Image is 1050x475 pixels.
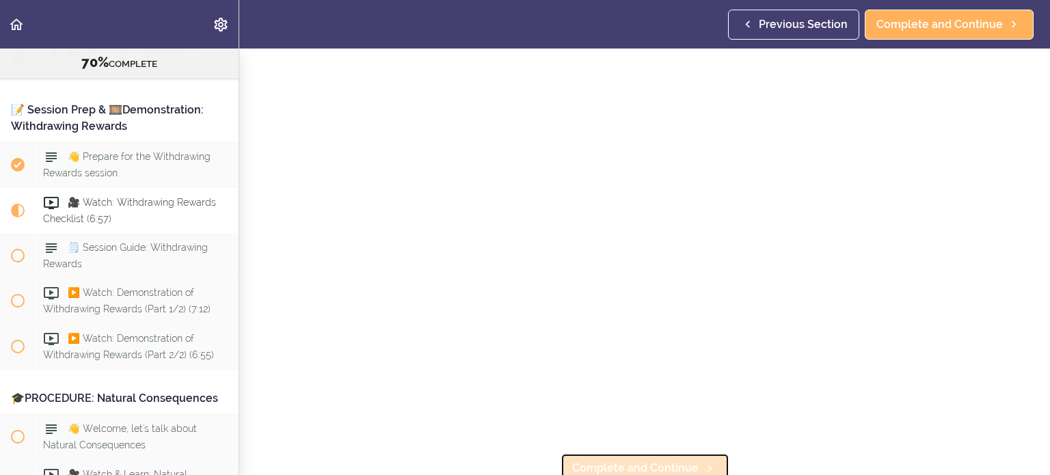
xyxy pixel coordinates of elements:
[43,334,214,360] span: ▶️ Watch: Demonstration of Withdrawing Rewards (Part 2/2) (6:55)
[81,54,109,70] span: 70%
[43,242,208,269] span: 🗒️ Session Guide: Withdrawing Rewards
[876,16,1003,33] span: Complete and Continue
[43,424,197,450] span: 👋 Welcome, let's talk about Natural Consequences
[267,6,1023,431] iframe: Video Player
[43,288,211,314] span: ▶️ Watch: Demonstration of Withdrawing Rewards (Part 1/2) (7:12)
[8,16,25,33] svg: Back to course curriculum
[213,16,229,33] svg: Settings Menu
[865,10,1034,40] a: Complete and Continue
[43,151,211,178] span: 👋 Prepare for the Withdrawing Rewards session
[728,10,859,40] a: Previous Section
[43,197,216,223] span: 🎥 Watch: Withdrawing Rewards Checklist (6:57)
[759,16,848,33] span: Previous Section
[17,54,221,72] div: COMPLETE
